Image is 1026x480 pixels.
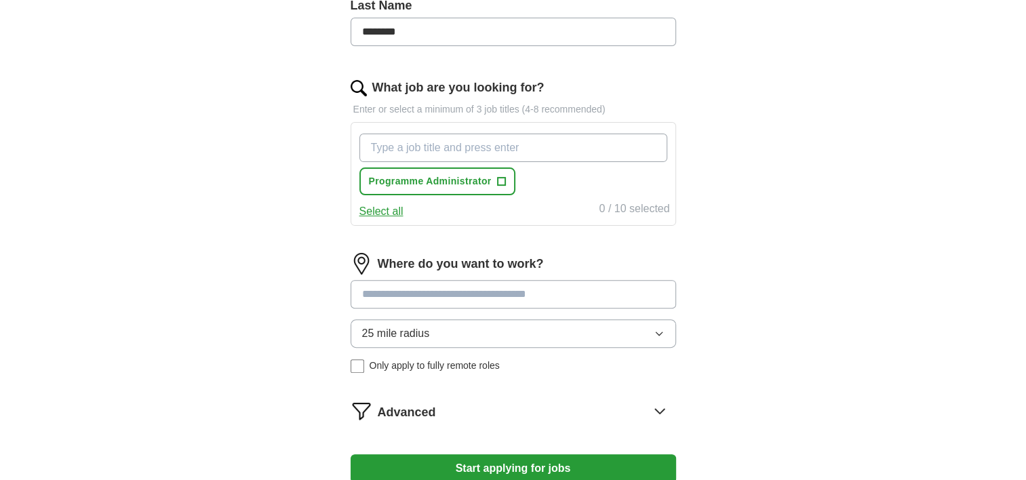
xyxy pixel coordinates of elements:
button: Select all [359,203,403,220]
img: filter [351,400,372,422]
button: 25 mile radius [351,319,676,348]
button: Programme Administrator [359,167,515,195]
img: search.png [351,80,367,96]
img: location.png [351,253,372,275]
span: Advanced [378,403,436,422]
input: Type a job title and press enter [359,134,667,162]
div: 0 / 10 selected [599,201,669,220]
p: Enter or select a minimum of 3 job titles (4-8 recommended) [351,102,676,117]
span: Only apply to fully remote roles [370,359,500,373]
label: What job are you looking for? [372,79,545,97]
span: Programme Administrator [369,174,492,188]
label: Where do you want to work? [378,255,544,273]
span: 25 mile radius [362,325,430,342]
input: Only apply to fully remote roles [351,359,364,373]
